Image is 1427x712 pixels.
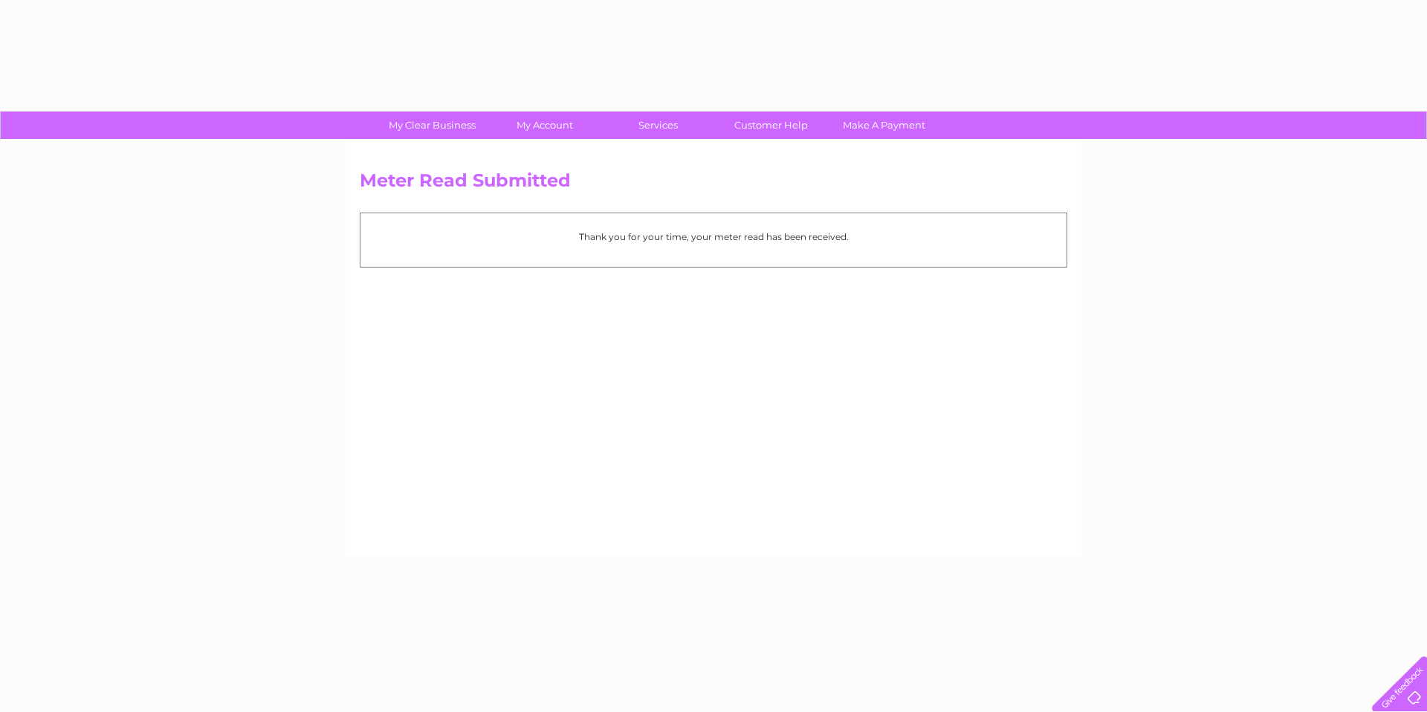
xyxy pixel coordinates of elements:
[823,111,945,139] a: Make A Payment
[371,111,494,139] a: My Clear Business
[368,230,1059,244] p: Thank you for your time, your meter read has been received.
[597,111,719,139] a: Services
[710,111,832,139] a: Customer Help
[360,170,1067,198] h2: Meter Read Submitted
[484,111,606,139] a: My Account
